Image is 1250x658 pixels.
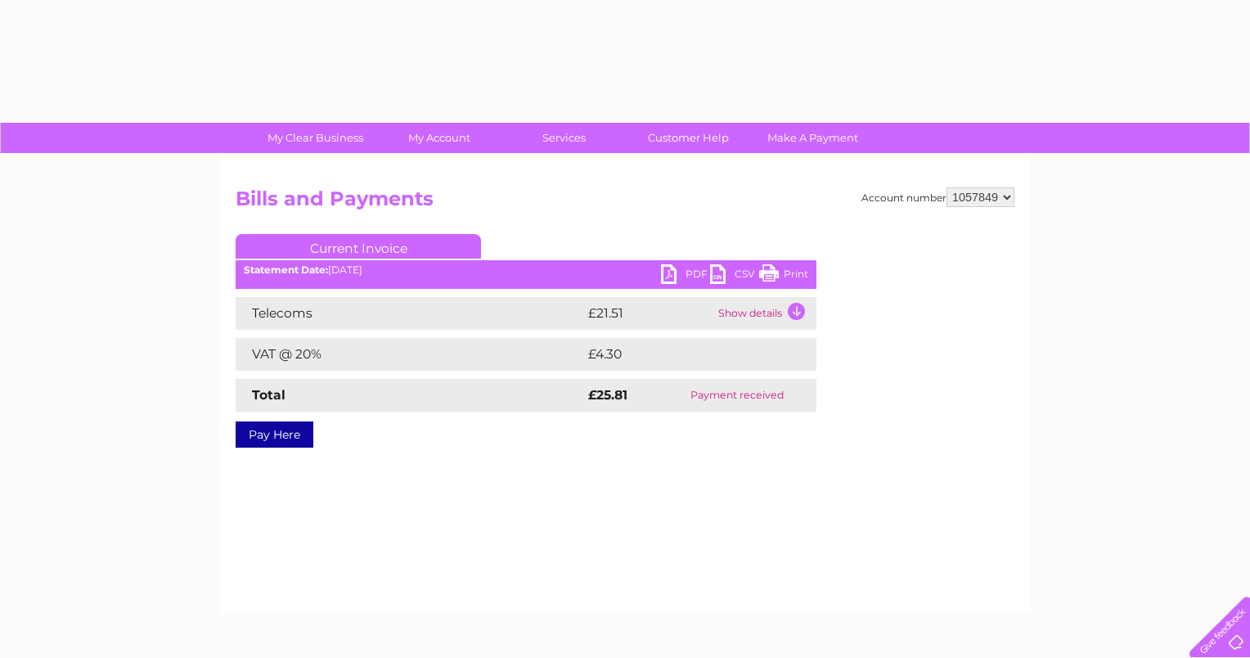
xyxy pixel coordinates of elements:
[659,379,817,412] td: Payment received
[236,338,584,371] td: VAT @ 20%
[236,264,816,276] div: [DATE]
[372,123,507,153] a: My Account
[861,187,1014,207] div: Account number
[236,234,481,259] a: Current Invoice
[252,387,286,403] strong: Total
[710,264,759,288] a: CSV
[584,297,714,330] td: £21.51
[588,387,627,403] strong: £25.81
[236,297,584,330] td: Telecoms
[236,187,1014,219] h2: Bills and Payments
[661,264,710,288] a: PDF
[497,123,632,153] a: Services
[714,297,816,330] td: Show details
[745,123,880,153] a: Make A Payment
[759,264,808,288] a: Print
[621,123,756,153] a: Customer Help
[236,421,313,448] a: Pay Here
[584,338,778,371] td: £4.30
[244,264,328,276] b: Statement Date:
[248,123,383,153] a: My Clear Business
